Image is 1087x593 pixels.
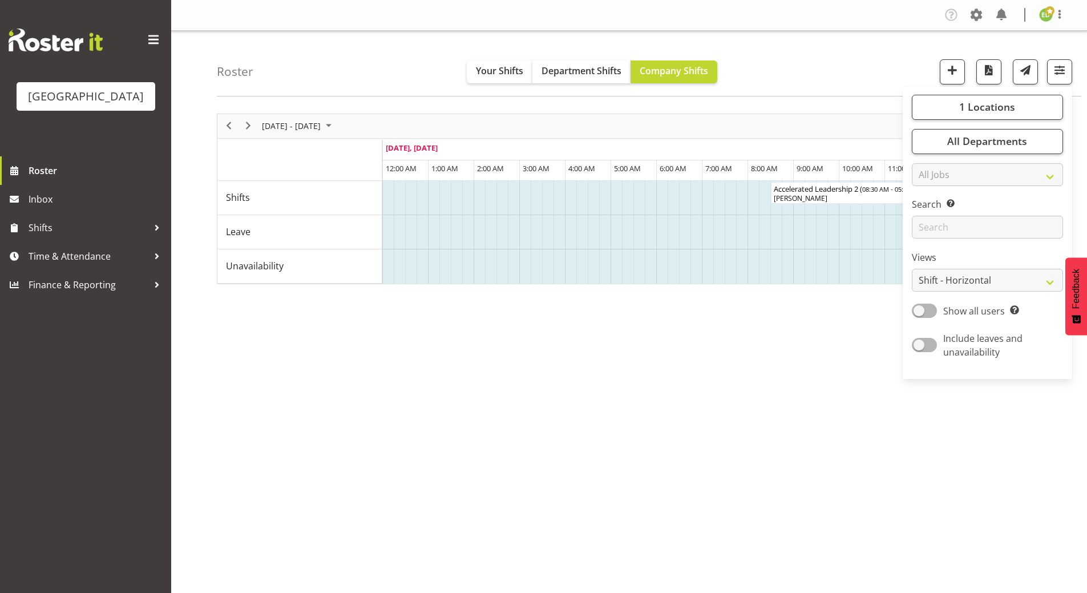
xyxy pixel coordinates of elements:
[532,60,631,83] button: Department Shifts
[29,248,148,265] span: Time & Attendance
[797,163,823,174] span: 9:00 AM
[631,60,717,83] button: Company Shifts
[219,114,239,138] div: previous period
[912,197,1063,211] label: Search
[640,64,708,77] span: Company Shifts
[467,60,532,83] button: Your Shifts
[943,305,1005,317] span: Show all users
[241,119,256,133] button: Next
[912,129,1063,154] button: All Departments
[912,95,1063,120] button: 1 Locations
[614,163,641,174] span: 5:00 AM
[940,59,965,84] button: Add a new shift
[386,143,438,153] span: [DATE], [DATE]
[431,163,458,174] span: 1:00 AM
[9,29,103,51] img: Rosterit website logo
[29,276,148,293] span: Finance & Reporting
[751,163,778,174] span: 8:00 AM
[28,88,144,105] div: [GEOGRAPHIC_DATA]
[862,184,922,193] span: 08:30 AM - 05:00 PM
[226,259,284,273] span: Unavailability
[29,191,165,208] span: Inbox
[29,219,148,236] span: Shifts
[29,162,165,179] span: Roster
[912,216,1063,239] input: Search
[221,119,237,133] button: Previous
[1065,257,1087,335] button: Feedback - Show survey
[260,119,337,133] button: August 2025
[217,181,382,215] td: Shifts resource
[705,163,732,174] span: 7:00 AM
[217,114,1041,284] div: Timeline Week of August 21, 2025
[976,59,1001,84] button: Download a PDF of the roster according to the set date range.
[477,163,504,174] span: 2:00 AM
[1013,59,1038,84] button: Send a list of all shifts for the selected filtered period to all rostered employees.
[542,64,621,77] span: Department Shifts
[217,65,253,78] h4: Roster
[842,163,873,174] span: 10:00 AM
[1039,8,1053,22] img: emma-dowman11789.jpg
[1047,59,1072,84] button: Filter Shifts
[217,215,382,249] td: Leave resource
[226,191,250,204] span: Shifts
[239,114,258,138] div: next period
[660,163,686,174] span: 6:00 AM
[261,119,322,133] span: [DATE] - [DATE]
[386,163,417,174] span: 12:00 AM
[943,332,1023,358] span: Include leaves and unavailability
[523,163,549,174] span: 3:00 AM
[217,249,382,284] td: Unavailability resource
[476,64,523,77] span: Your Shifts
[959,100,1015,114] span: 1 Locations
[1071,269,1081,309] span: Feedback
[568,163,595,174] span: 4:00 AM
[226,225,250,239] span: Leave
[947,134,1027,148] span: All Departments
[258,114,338,138] div: August 18 - 24, 2025
[888,163,919,174] span: 11:00 AM
[912,251,1063,264] label: Views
